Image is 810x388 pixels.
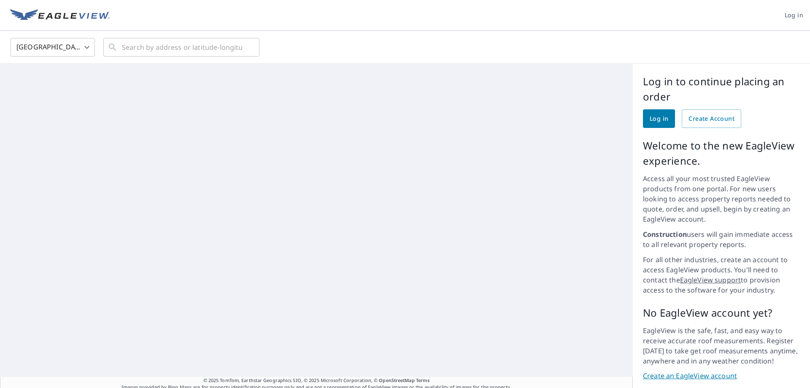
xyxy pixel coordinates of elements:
[643,326,800,366] p: EagleView is the safe, fast, and easy way to receive accurate roof measurements. Register [DATE] ...
[379,377,414,383] a: OpenStreetMap
[643,255,800,295] p: For all other industries, create an account to access EagleView products. You'll need to contact ...
[643,371,800,381] a: Create an EagleView account
[643,138,800,168] p: Welcome to the new EagleView experience.
[416,377,430,383] a: Terms
[643,230,687,239] strong: Construction
[643,74,800,104] p: Log in to continue placing an order
[643,174,800,224] p: Access all your most trusted EagleView products from one portal. For new users looking to access ...
[785,10,803,21] span: Log in
[122,35,242,59] input: Search by address or latitude-longitude
[688,114,734,124] span: Create Account
[203,377,430,384] span: © 2025 TomTom, Earthstar Geographics SIO, © 2025 Microsoft Corporation, ©
[643,229,800,250] p: users will gain immediate access to all relevant property reports.
[650,114,668,124] span: Log in
[643,109,675,128] a: Log in
[682,109,741,128] a: Create Account
[643,305,800,320] p: No EagleView account yet?
[11,35,95,59] div: [GEOGRAPHIC_DATA]
[10,9,110,22] img: EV Logo
[680,275,741,285] a: EagleView support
